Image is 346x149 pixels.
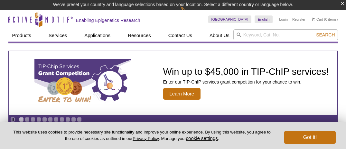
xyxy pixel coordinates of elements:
[279,17,288,22] a: Login
[60,117,64,122] a: Go to slide 8
[314,32,337,38] button: Search
[48,117,53,122] a: Go to slide 6
[186,135,218,141] button: cookie settings
[80,29,114,42] a: Applications
[34,59,131,107] img: TIP-ChIP Services Grant Competition
[54,117,59,122] a: Go to slide 7
[31,117,35,122] a: Go to slide 3
[19,117,24,122] a: Go to slide 1
[36,117,41,122] a: Go to slide 4
[9,51,337,115] article: TIP-ChIP Services Grant Competition
[77,117,82,122] a: Go to slide 11
[8,29,35,42] a: Products
[180,5,197,20] img: Change Here
[316,32,335,37] span: Search
[163,79,329,85] p: Enter our TIP-ChIP services grant competition for your chance to win.
[164,29,196,42] a: Contact Us
[163,67,329,76] h2: Win up to $45,000 in TIP-ChIP services!
[208,15,252,23] a: [GEOGRAPHIC_DATA]
[10,117,15,122] a: Toggle autoplay
[292,17,305,22] a: Register
[42,117,47,122] a: Go to slide 5
[9,51,337,115] a: TIP-ChIP Services Grant Competition Win up to $45,000 in TIP-ChIP services! Enter our TIP-ChIP se...
[10,129,274,142] p: This website uses cookies to provide necessary site functionality and improve your online experie...
[206,29,233,42] a: About Us
[76,17,140,23] h2: Enabling Epigenetics Research
[312,17,315,21] img: Your Cart
[233,29,338,40] input: Keyword, Cat. No.
[312,15,338,23] li: (0 items)
[133,136,159,141] a: Privacy Policy
[25,117,30,122] a: Go to slide 2
[45,29,71,42] a: Services
[65,117,70,122] a: Go to slide 9
[163,88,201,100] span: Learn More
[312,17,323,22] a: Cart
[124,29,155,42] a: Resources
[255,15,273,23] a: English
[284,131,336,144] button: Got it!
[290,15,291,23] li: |
[71,117,76,122] a: Go to slide 10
